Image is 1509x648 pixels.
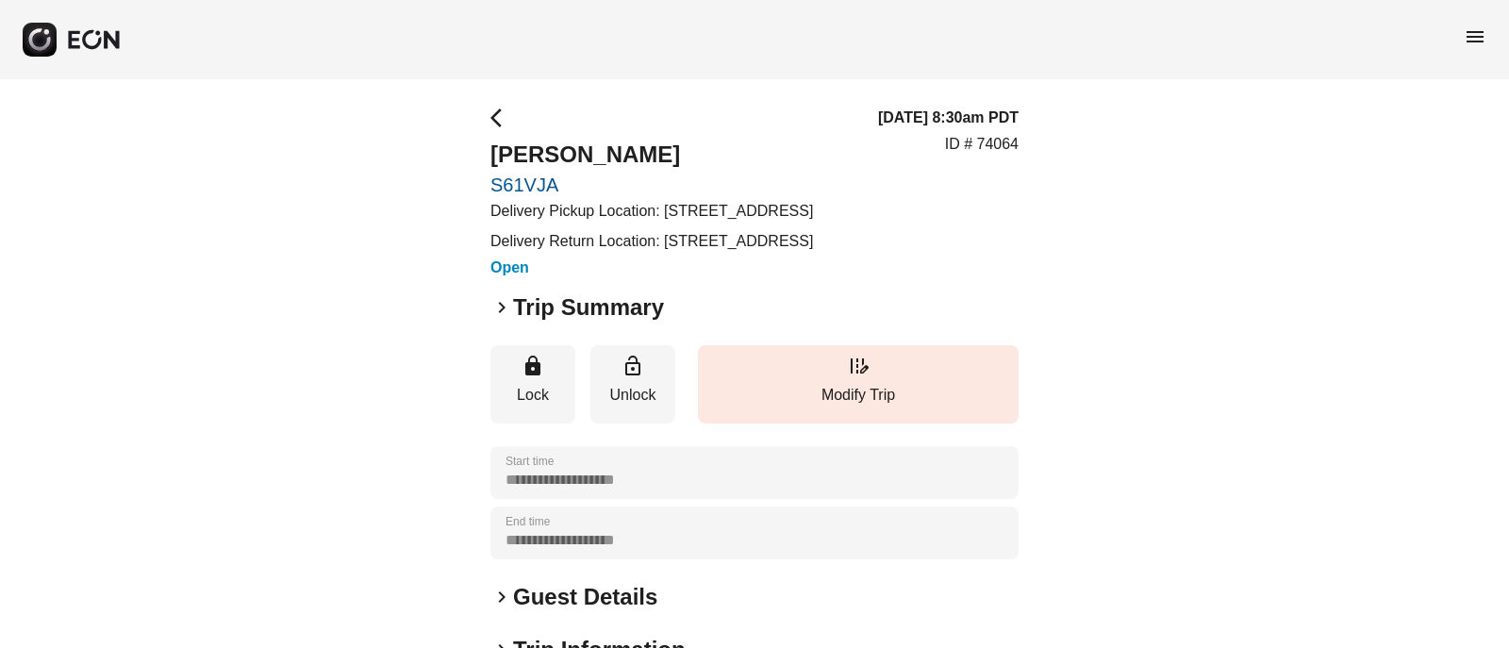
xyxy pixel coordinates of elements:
[600,384,666,407] p: Unlock
[1464,25,1486,48] span: menu
[500,384,566,407] p: Lock
[698,345,1019,424] button: Modify Trip
[490,345,575,424] button: Lock
[490,200,813,223] p: Delivery Pickup Location: [STREET_ADDRESS]
[490,230,813,253] p: Delivery Return Location: [STREET_ADDRESS]
[522,355,544,377] span: lock
[490,107,513,129] span: arrow_back_ios
[945,133,1019,156] p: ID # 74064
[490,174,813,196] a: S61VJA
[707,384,1009,407] p: Modify Trip
[490,586,513,608] span: keyboard_arrow_right
[490,296,513,319] span: keyboard_arrow_right
[590,345,675,424] button: Unlock
[490,140,813,170] h2: [PERSON_NAME]
[622,355,644,377] span: lock_open
[490,257,813,279] h3: Open
[513,582,657,612] h2: Guest Details
[878,107,1019,129] h3: [DATE] 8:30am PDT
[513,292,664,323] h2: Trip Summary
[847,355,870,377] span: edit_road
